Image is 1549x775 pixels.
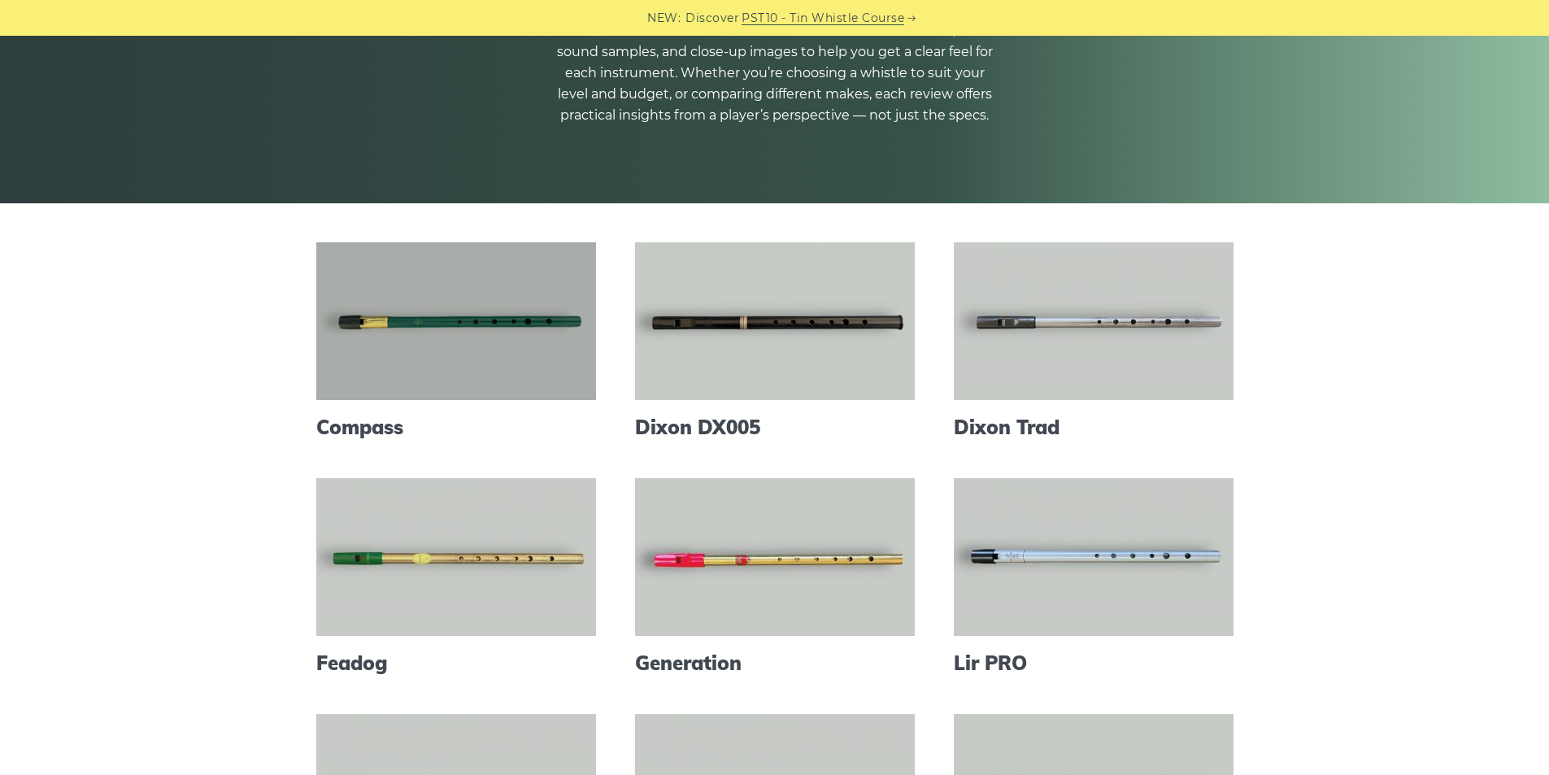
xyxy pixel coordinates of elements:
a: Compass [316,416,596,439]
span: Discover [685,9,739,28]
p: Detailed tin whistle reviews with real video demonstrations, raw sound samples, and close-up imag... [555,20,994,126]
a: Generation [635,651,915,675]
a: Feadog [316,651,596,675]
a: Dixon Trad [954,416,1234,439]
a: PST10 - Tin Whistle Course [742,9,904,28]
a: Dixon DX005 [635,416,915,439]
span: NEW: [647,9,681,28]
a: Lir PRO [954,651,1234,675]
